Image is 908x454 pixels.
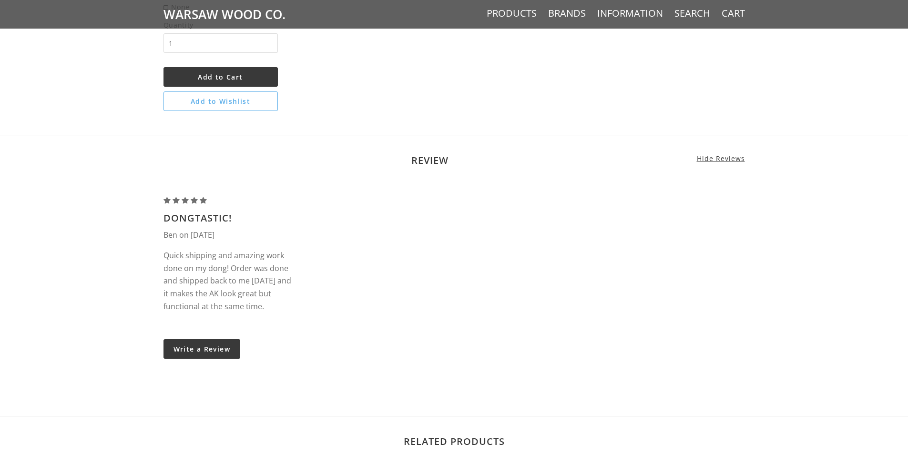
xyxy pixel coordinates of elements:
a: Brands [548,7,586,20]
h2: Review [163,154,745,166]
input: Quantity [163,33,278,53]
a: Search [674,7,710,20]
span: Ben on [DATE] [163,230,214,240]
a: Products [487,7,537,20]
button: Add to Wishlist [163,91,278,111]
h3: Dongtastic! [163,212,295,224]
a: Write a Review [163,339,241,359]
a: Information [597,7,663,20]
h2: Related products [163,435,745,447]
span: Add to Cart [198,72,243,81]
button: Add to Cart [163,67,278,87]
span: Hide Reviews [697,154,745,163]
a: Cart [722,7,745,20]
p: Quick shipping and amazing work done on my dong! Order was done and shipped back to me [DATE] and... [163,249,295,313]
